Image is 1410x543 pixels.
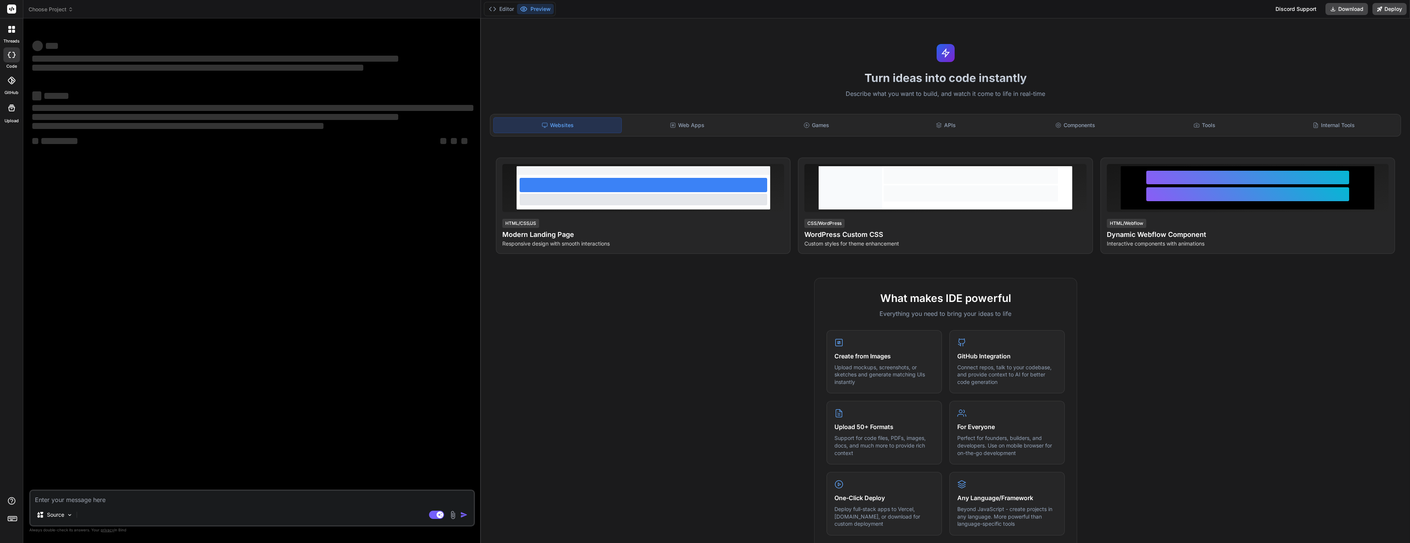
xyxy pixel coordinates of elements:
[502,240,784,247] p: Responsive design with smooth interactions
[834,434,934,457] p: Support for code files, PDFs, images, docs, and much more to provide rich context
[834,505,934,528] p: Deploy full-stack apps to Vercel, [DOMAIN_NAME], or download for custom deployment
[6,63,17,70] label: code
[804,229,1086,240] h4: WordPress Custom CSS
[461,138,467,144] span: ‌
[449,511,457,519] img: attachment
[502,229,784,240] h4: Modern Landing Page
[32,105,473,111] span: ‌
[485,71,1405,85] h1: Turn ideas into code instantly
[957,364,1057,386] p: Connect repos, talk to your codebase, and provide context to AI for better code generation
[32,41,43,51] span: ‌
[3,38,20,44] label: threads
[1107,229,1389,240] h4: Dynamic Webflow Component
[66,512,73,518] img: Pick Models
[957,422,1057,431] h4: For Everyone
[804,219,845,228] div: CSS/WordPress
[957,493,1057,502] h4: Any Language/Framework
[834,352,934,361] h4: Create from Images
[5,118,19,124] label: Upload
[46,43,58,49] span: ‌
[502,219,539,228] div: HTML/CSS/JS
[32,114,398,120] span: ‌
[517,4,554,14] button: Preview
[804,240,1086,247] p: Custom styles for theme enhancement
[47,511,64,519] p: Source
[834,493,934,502] h4: One-Click Deploy
[485,89,1405,99] p: Describe what you want to build, and watch it come to life in real-time
[460,511,468,519] img: icon
[493,117,622,133] div: Websites
[1011,117,1139,133] div: Components
[5,89,18,96] label: GitHub
[29,6,73,13] span: Choose Project
[486,4,517,14] button: Editor
[32,91,41,100] span: ‌
[451,138,457,144] span: ‌
[32,123,323,129] span: ‌
[957,434,1057,457] p: Perfect for founders, builders, and developers. Use on mobile browser for on-the-go development
[32,56,398,62] span: ‌
[29,526,475,534] p: Always double-check its answers. Your in Bind
[101,528,114,532] span: privacy
[1372,3,1407,15] button: Deploy
[1271,3,1321,15] div: Discord Support
[834,422,934,431] h4: Upload 50+ Formats
[753,117,880,133] div: Games
[44,93,68,99] span: ‌
[32,65,363,71] span: ‌
[1107,219,1146,228] div: HTML/Webflow
[827,309,1065,318] p: Everything you need to bring your ideas to life
[834,364,934,386] p: Upload mockups, screenshots, or sketches and generate matching UIs instantly
[1270,117,1398,133] div: Internal Tools
[1141,117,1268,133] div: Tools
[440,138,446,144] span: ‌
[1107,240,1389,247] p: Interactive components with animations
[623,117,751,133] div: Web Apps
[827,290,1065,306] h2: What makes IDE powerful
[1325,3,1368,15] button: Download
[32,138,38,144] span: ‌
[957,505,1057,528] p: Beyond JavaScript - create projects in any language. More powerful than language-specific tools
[882,117,1010,133] div: APIs
[41,138,77,144] span: ‌
[957,352,1057,361] h4: GitHub Integration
